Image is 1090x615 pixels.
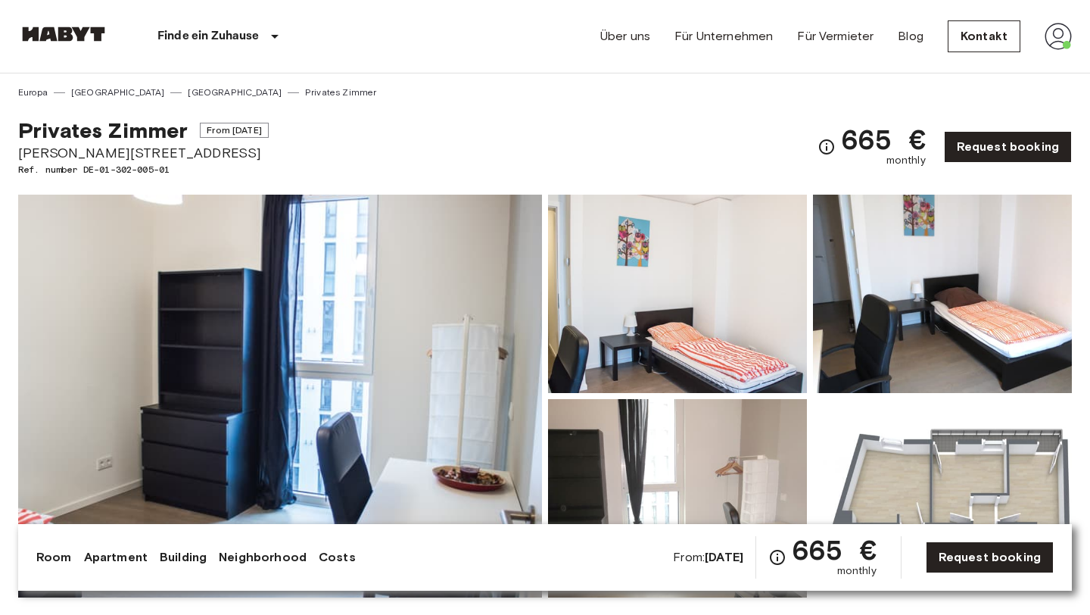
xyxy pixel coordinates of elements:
a: Über uns [600,27,650,45]
img: Picture of unit DE-01-302-005-01 [548,399,807,598]
p: Finde ein Zuhause [157,27,260,45]
span: monthly [837,563,877,579]
a: Request booking [944,131,1072,163]
a: Europa [18,86,48,99]
b: [DATE] [705,550,743,564]
span: monthly [886,153,926,168]
span: 665 € [842,126,926,153]
span: Privates Zimmer [18,117,188,143]
a: [GEOGRAPHIC_DATA] [188,86,282,99]
svg: Check cost overview for full price breakdown. Please note that discounts apply to new joiners onl... [768,548,786,567]
img: Picture of unit DE-01-302-005-01 [548,195,807,393]
img: avatar [1045,23,1072,50]
a: Costs [319,548,356,567]
a: Für Vermieter [797,27,874,45]
span: Ref. number DE-01-302-005-01 [18,163,269,176]
span: From [DATE] [200,123,269,138]
span: [PERSON_NAME][STREET_ADDRESS] [18,143,269,163]
a: Für Unternehmen [674,27,773,45]
img: Picture of unit DE-01-302-005-01 [813,195,1072,393]
a: Neighborhood [219,548,307,567]
a: Request booking [926,542,1054,573]
svg: Check cost overview for full price breakdown. Please note that discounts apply to new joiners onl... [817,138,836,156]
a: Apartment [84,548,148,567]
img: Picture of unit DE-01-302-005-01 [813,399,1072,598]
a: [GEOGRAPHIC_DATA] [71,86,165,99]
span: 665 € [793,536,877,563]
span: From: [673,549,743,566]
a: Privates Zimmer [305,86,376,99]
img: Marketing picture of unit DE-01-302-005-01 [18,195,542,598]
a: Building [160,548,207,567]
img: Habyt [18,27,109,42]
a: Kontakt [948,20,1020,52]
a: Blog [898,27,923,45]
a: Room [36,548,72,567]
